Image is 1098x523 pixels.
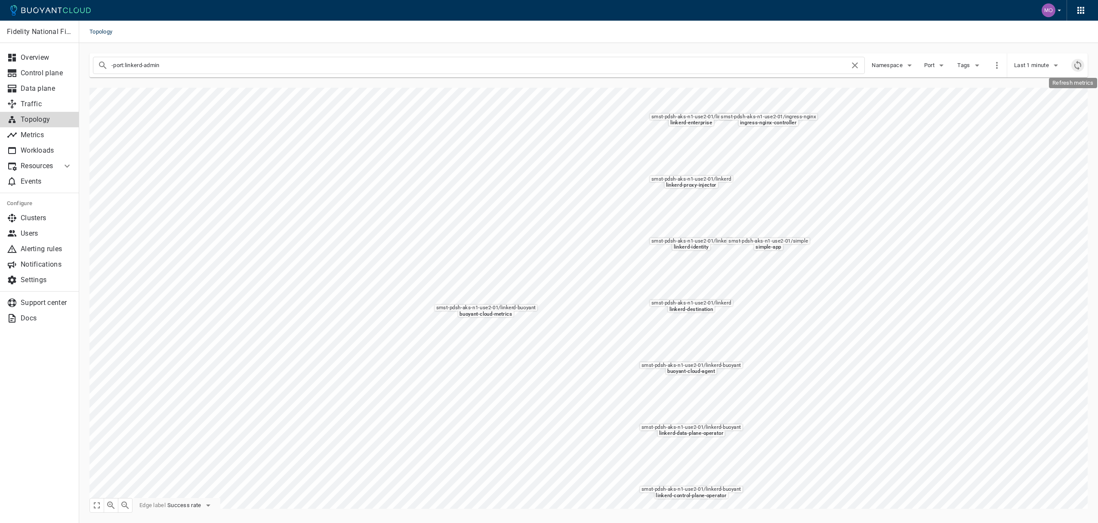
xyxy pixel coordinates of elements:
p: Settings [21,276,72,284]
button: Success rate [167,499,213,512]
div: Refresh metrics [1071,59,1084,72]
span: Namespace [872,62,904,69]
p: Docs [21,314,72,323]
button: Tags [956,59,984,72]
img: Mohamed Fouly [1042,3,1055,17]
p: Control plane [21,69,72,77]
button: Namespace [872,59,915,72]
p: Fidelity National Financial [7,28,72,36]
input: Search [111,59,850,71]
p: Overview [21,53,72,62]
p: Resources [21,162,55,170]
button: Last 1 minute [1014,59,1061,72]
div: Refresh metrics [1049,78,1097,88]
p: Events [21,177,72,186]
p: Notifications [21,260,72,269]
p: Data plane [21,84,72,93]
p: Clusters [21,214,72,222]
h5: Configure [7,200,72,207]
p: Metrics [21,131,72,139]
span: Last 1 minute [1014,62,1051,69]
span: Tags [957,62,972,69]
p: Workloads [21,146,72,155]
p: Users [21,229,72,238]
span: Success rate [167,502,203,509]
p: Traffic [21,100,72,108]
button: Port [922,59,949,72]
p: Support center [21,298,72,307]
span: Port [924,62,936,69]
span: Edge label [139,502,166,509]
p: Alerting rules [21,245,72,253]
p: Topology [21,115,72,124]
span: Topology [89,21,123,43]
